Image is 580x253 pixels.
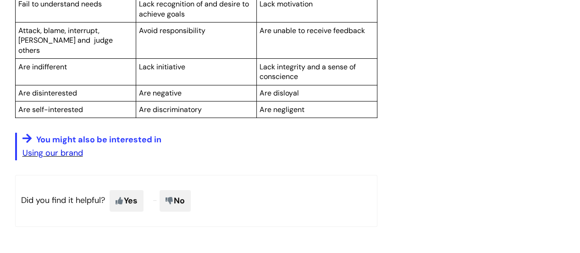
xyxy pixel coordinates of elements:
[260,62,356,82] span: Lack integrity and a sense of conscience
[160,190,191,211] span: No
[18,62,67,72] span: Are indifferent
[18,105,83,114] span: Are self-interested
[36,134,161,145] span: You might also be interested in
[18,26,113,55] span: Attack, blame, interrupt, [PERSON_NAME] and judge others
[139,105,202,114] span: Are discriminatory
[139,62,185,72] span: Lack initiative
[110,190,144,211] span: Yes
[18,88,77,98] span: Are disinterested
[260,105,304,114] span: Are negligent
[260,26,365,35] span: Are unable to receive feedback
[139,88,182,98] span: Are negative
[139,26,205,35] span: Avoid responsibility
[15,175,377,226] p: Did you find it helpful?
[260,88,299,98] span: Are disloyal
[22,147,83,158] a: Using our brand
